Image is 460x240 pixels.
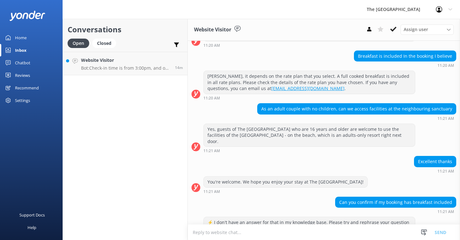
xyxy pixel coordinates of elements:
[9,11,45,21] img: yonder-white-logo.png
[15,94,30,107] div: Settings
[203,189,368,194] div: Aug 25 2025 05:21pm (UTC -10:00) Pacific/Honolulu
[204,124,415,147] div: Yes, guests of The [GEOGRAPHIC_DATA] who are 16 years and older are welcome to use the facilities...
[81,65,170,71] p: Bot: Check-in time is from 3:00pm, and our Front Desk is open 24/7 with team members ready to ass...
[258,104,456,114] div: As an adult couple with no children, can we access facilities at the neighbouring sanctuary
[15,56,30,69] div: Chatbot
[437,64,454,67] strong: 11:20 AM
[203,190,220,194] strong: 11:21 AM
[15,44,27,56] div: Inbox
[203,149,220,153] strong: 11:21 AM
[257,116,456,120] div: Aug 25 2025 05:21pm (UTC -10:00) Pacific/Honolulu
[203,43,415,47] div: Aug 25 2025 05:20pm (UTC -10:00) Pacific/Honolulu
[335,197,456,208] div: Can you confirm if my booking has breakfast included
[92,39,116,48] div: Closed
[203,148,415,153] div: Aug 25 2025 05:21pm (UTC -10:00) Pacific/Honolulu
[203,44,220,47] strong: 11:20 AM
[414,169,456,173] div: Aug 25 2025 05:21pm (UTC -10:00) Pacific/Honolulu
[68,39,89,48] div: Open
[15,69,30,82] div: Reviews
[92,40,119,46] a: Closed
[15,82,39,94] div: Recommend
[414,156,456,167] div: Excellent thanks
[354,51,456,61] div: Breakfast is included In the booking I believe
[203,96,415,100] div: Aug 25 2025 05:20pm (UTC -10:00) Pacific/Honolulu
[68,40,92,46] a: Open
[28,221,36,234] div: Help
[63,52,187,75] a: Website VisitorBot:Check-in time is from 3:00pm, and our Front Desk is open 24/7 with team member...
[194,26,231,34] h3: Website Visitor
[437,117,454,120] strong: 11:21 AM
[81,57,170,64] h4: Website Visitor
[175,65,183,70] span: Aug 25 2025 11:47pm (UTC -10:00) Pacific/Honolulu
[437,210,454,214] strong: 11:21 AM
[401,24,454,35] div: Assign User
[335,209,456,214] div: Aug 25 2025 05:21pm (UTC -10:00) Pacific/Honolulu
[204,217,415,234] div: ⚡ I don't have an answer for that in my knowledge base. Please try and rephrase your question or ...
[15,31,27,44] div: Home
[204,71,415,94] div: [PERSON_NAME], it depends on the rate plan that you select. A full cooked breakfast is included i...
[271,85,345,91] a: [EMAIL_ADDRESS][DOMAIN_NAME]
[404,26,428,33] span: Assign user
[204,177,367,187] div: You're welcome. We hope you enjoy your stay at The [GEOGRAPHIC_DATA]!
[354,63,456,67] div: Aug 25 2025 05:20pm (UTC -10:00) Pacific/Honolulu
[437,169,454,173] strong: 11:21 AM
[68,24,183,35] h2: Conversations
[19,209,45,221] div: Support Docs
[203,96,220,100] strong: 11:20 AM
